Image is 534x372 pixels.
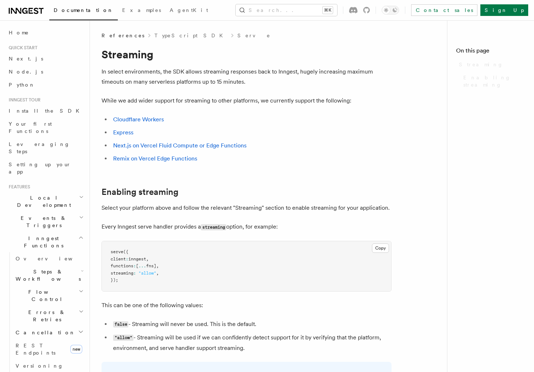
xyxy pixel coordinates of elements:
[123,249,128,254] span: ({
[13,288,79,303] span: Flow Control
[154,32,227,39] a: TypeScript SDK
[201,224,226,230] code: streaming
[146,263,156,268] span: fns]
[128,256,146,262] span: inngest
[6,78,85,91] a: Python
[165,2,212,20] a: AgentKit
[6,212,85,232] button: Events & Triggers
[102,48,392,61] h1: Streaming
[6,26,85,39] a: Home
[133,271,136,276] span: :
[6,45,37,51] span: Quick start
[138,271,156,276] span: "allow"
[6,52,85,65] a: Next.js
[113,116,164,123] a: Cloudflare Workers
[146,256,149,262] span: ,
[111,333,392,353] li: - Streaming will be used if we can confidently detect support for it by verifying that the platfo...
[16,256,90,262] span: Overview
[113,129,133,136] a: Express
[138,263,146,268] span: ...
[111,256,126,262] span: client
[102,203,392,213] p: Select your platform above and follow the relevant "Streaming" section to enable streaming for yo...
[126,256,128,262] span: :
[113,335,133,341] code: "allow"
[16,343,55,356] span: REST Endpoints
[13,306,85,326] button: Errors & Retries
[111,271,133,276] span: streaming
[6,158,85,178] a: Setting up your app
[382,6,399,14] button: Toggle dark mode
[411,4,477,16] a: Contact sales
[102,187,178,197] a: Enabling streaming
[13,309,79,323] span: Errors & Retries
[6,235,78,249] span: Inngest Functions
[102,96,392,106] p: While we add wider support for streaming to other platforms, we currently support the following:
[113,155,197,162] a: Remix on Vercel Edge Functions
[111,263,133,268] span: functions
[113,142,247,149] a: Next.js on Vercel Fluid Compute or Edge Functions
[9,162,71,175] span: Setting up your app
[102,300,392,310] p: This can be one of the following values:
[13,339,85,359] a: REST Endpointsnew
[9,69,43,75] span: Node.js
[111,319,392,330] li: - Streaming will never be used. This is the default.
[102,222,392,232] p: Every Inngest serve handler provides a option, for example:
[113,321,128,327] code: false
[463,74,525,88] span: Enabling streaming
[111,249,123,254] span: serve
[6,97,41,103] span: Inngest tour
[102,32,144,39] span: References
[372,243,389,253] button: Copy
[6,184,30,190] span: Features
[9,141,70,154] span: Leveraging Steps
[54,7,113,13] span: Documentation
[13,285,85,306] button: Flow Control
[459,61,503,68] span: Streaming
[118,2,165,20] a: Examples
[156,271,159,276] span: ,
[6,138,85,158] a: Leveraging Steps
[6,194,79,209] span: Local Development
[456,46,525,58] h4: On this page
[170,7,208,13] span: AgentKit
[49,2,118,20] a: Documentation
[323,7,333,14] kbd: ⌘K
[13,329,75,336] span: Cancellation
[13,265,85,285] button: Steps & Workflows
[6,214,79,229] span: Events & Triggers
[16,363,63,369] span: Versioning
[6,104,85,117] a: Install the SDK
[6,65,85,78] a: Node.js
[6,117,85,138] a: Your first Functions
[9,56,43,62] span: Next.js
[456,58,525,71] a: Streaming
[13,326,85,339] button: Cancellation
[236,4,337,16] button: Search...⌘K
[136,263,138,268] span: [
[9,108,84,114] span: Install the SDK
[13,268,81,283] span: Steps & Workflows
[133,263,136,268] span: :
[237,32,271,39] a: Serve
[13,252,85,265] a: Overview
[6,191,85,212] button: Local Development
[70,345,82,354] span: new
[156,263,159,268] span: ,
[122,7,161,13] span: Examples
[111,277,118,283] span: });
[480,4,528,16] a: Sign Up
[102,67,392,87] p: In select environments, the SDK allows streaming responses back to Inngest, hugely increasing max...
[9,82,35,88] span: Python
[9,29,29,36] span: Home
[9,121,52,134] span: Your first Functions
[6,232,85,252] button: Inngest Functions
[460,71,525,91] a: Enabling streaming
